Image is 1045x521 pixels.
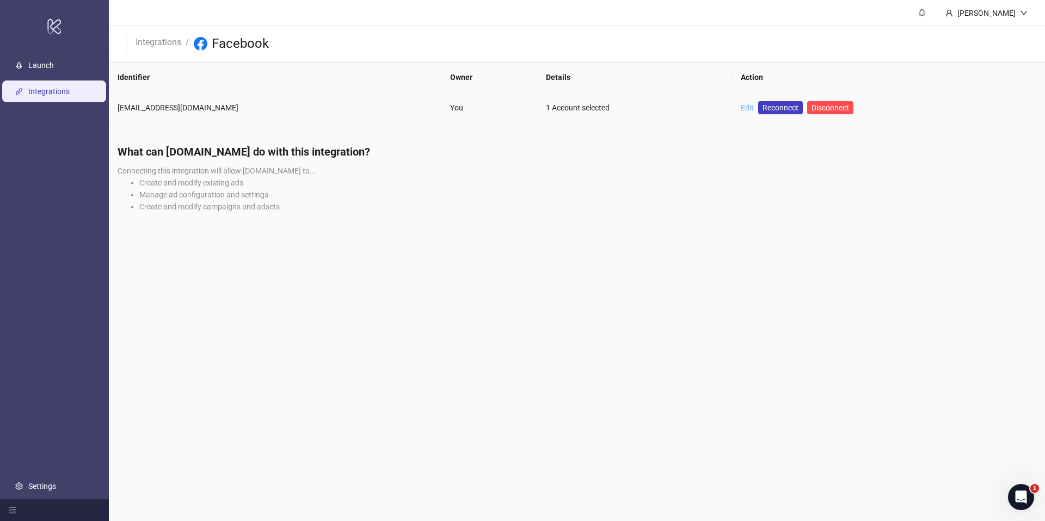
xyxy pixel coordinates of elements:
li: Create and modify existing ads [139,177,1036,189]
span: Connecting this integration will allow [DOMAIN_NAME] to... [118,166,316,175]
th: Identifier [109,63,441,92]
span: 1 [1030,484,1039,493]
div: You [450,102,528,114]
li: Create and modify campaigns and adsets [139,201,1036,213]
span: user [945,9,953,17]
div: [EMAIL_ADDRESS][DOMAIN_NAME] [118,102,433,114]
li: Manage ad configuration and settings [139,189,1036,201]
span: Disconnect [812,103,849,112]
span: Reconnect [763,102,798,114]
button: Disconnect [807,101,853,114]
div: [PERSON_NAME] [953,7,1020,19]
span: down [1020,9,1028,17]
li: / [186,35,189,53]
th: Action [732,63,1045,92]
a: Settings [28,482,56,491]
h4: What can [DOMAIN_NAME] do with this integration? [118,144,1036,159]
a: Edit [741,103,754,112]
a: Reconnect [758,101,803,114]
a: Integrations [28,87,70,96]
span: menu-fold [9,506,16,514]
span: bell [918,9,926,16]
th: Details [537,63,732,92]
iframe: Intercom live chat [1008,484,1034,510]
a: Integrations [133,35,183,47]
div: 1 Account selected [546,102,723,114]
h3: Facebook [212,35,269,53]
a: Launch [28,61,54,70]
th: Owner [441,63,537,92]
